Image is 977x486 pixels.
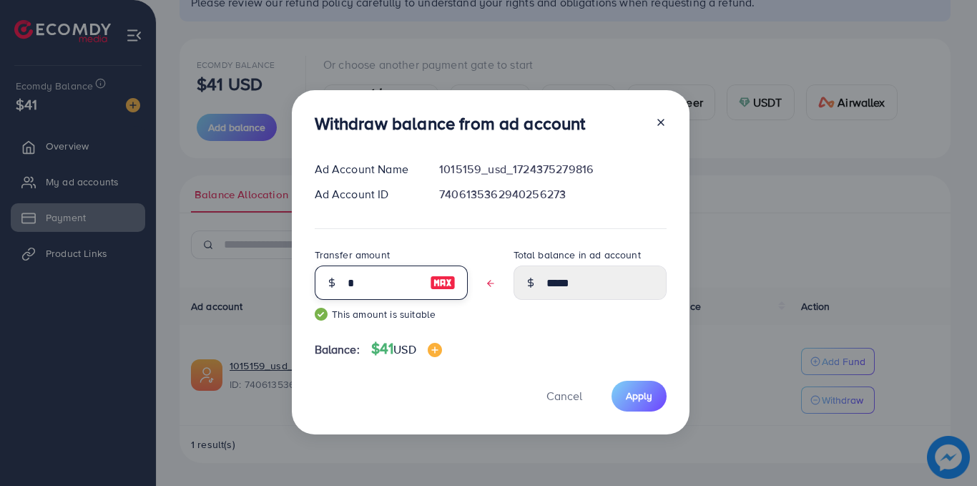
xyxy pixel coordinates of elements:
button: Apply [612,381,667,412]
img: image [428,343,442,357]
div: 1015159_usd_1724375279816 [428,161,677,178]
span: USD [393,341,416,357]
div: Ad Account Name [303,161,428,178]
h4: $41 [371,340,442,358]
button: Cancel [529,381,600,412]
span: Balance: [315,341,360,358]
div: 7406135362940256273 [428,186,677,203]
img: guide [315,308,328,321]
span: Cancel [546,388,582,404]
label: Total balance in ad account [514,248,641,262]
img: image [430,274,456,291]
small: This amount is suitable [315,307,468,321]
label: Transfer amount [315,248,390,262]
span: Apply [626,389,652,403]
div: Ad Account ID [303,186,428,203]
h3: Withdraw balance from ad account [315,113,586,134]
